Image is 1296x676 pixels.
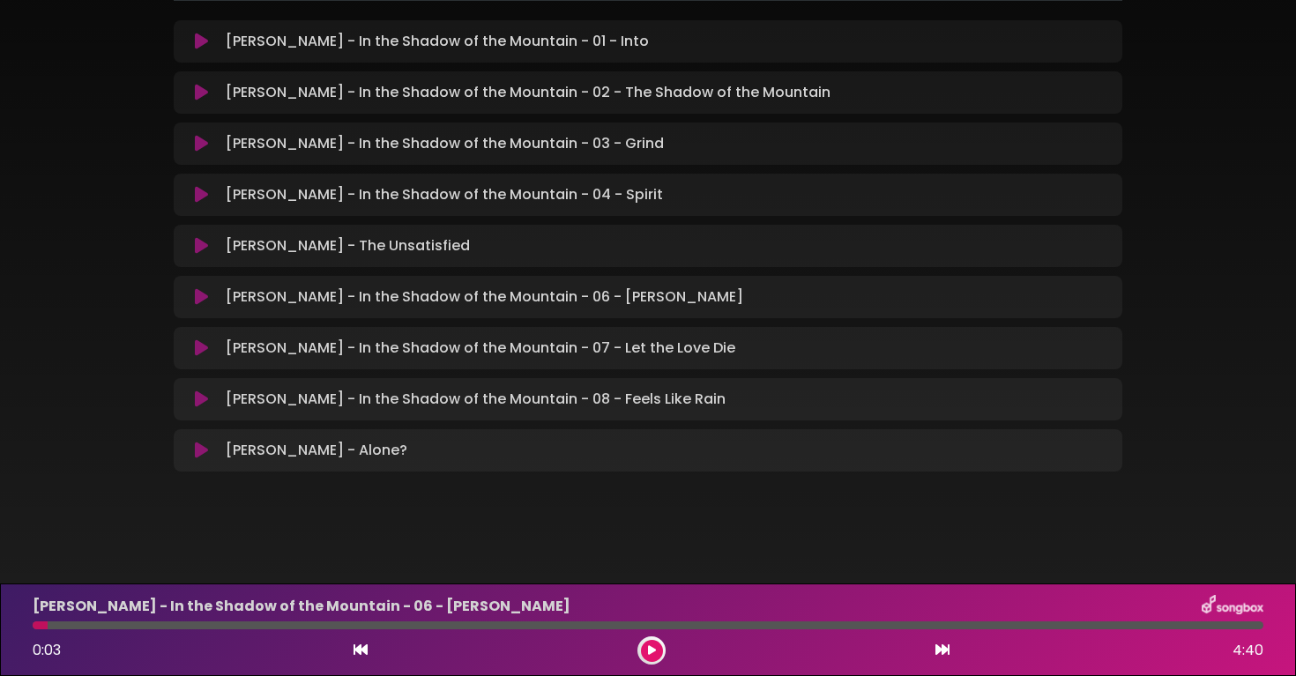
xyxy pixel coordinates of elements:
[226,82,830,103] p: [PERSON_NAME] - In the Shadow of the Mountain - 02 - The Shadow of the Mountain
[226,235,470,256] p: [PERSON_NAME] - The Unsatisfied
[226,338,735,359] p: [PERSON_NAME] - In the Shadow of the Mountain - 07 - Let the Love Die
[226,286,743,308] p: [PERSON_NAME] - In the Shadow of the Mountain - 06 - [PERSON_NAME]
[226,440,407,461] p: [PERSON_NAME] - Alone?
[226,31,649,52] p: [PERSON_NAME] - In the Shadow of the Mountain - 01 - Into
[226,133,664,154] p: [PERSON_NAME] - In the Shadow of the Mountain - 03 - Grind
[226,389,726,410] p: [PERSON_NAME] - In the Shadow of the Mountain - 08 - Feels Like Rain
[226,184,663,205] p: [PERSON_NAME] - In the Shadow of the Mountain - 04 - Spirit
